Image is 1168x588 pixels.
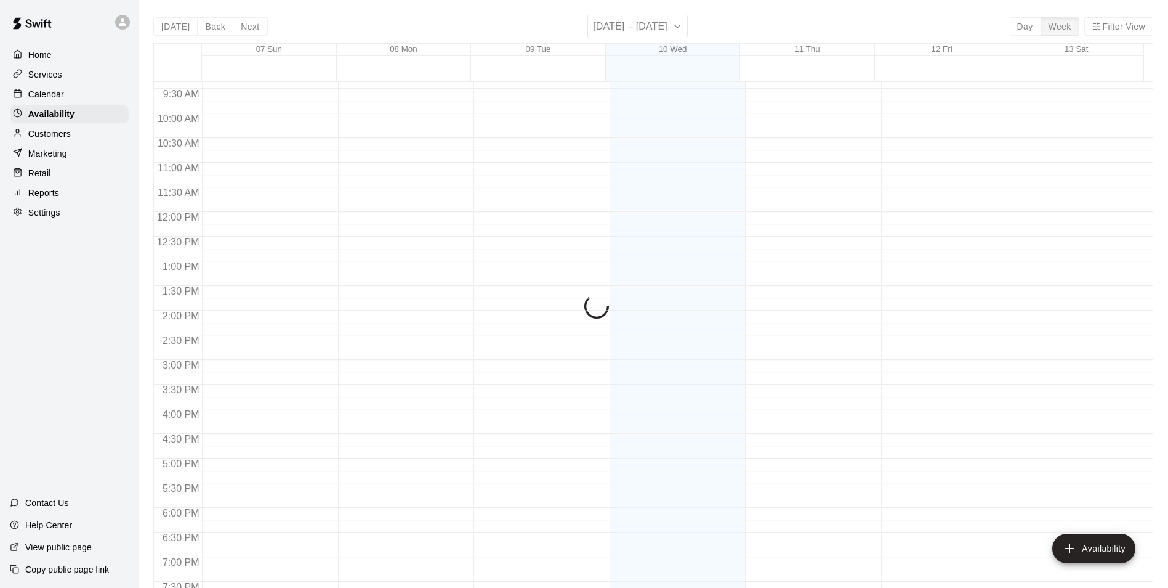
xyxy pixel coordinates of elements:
a: Calendar [10,85,129,104]
span: 2:30 PM [159,335,203,346]
span: 4:30 PM [159,434,203,444]
p: Contact Us [25,497,69,509]
button: 11 Thu [794,44,820,54]
span: 11:00 AM [155,163,203,173]
span: 6:00 PM [159,508,203,518]
span: 9:30 AM [160,89,203,99]
button: 09 Tue [526,44,551,54]
a: Marketing [10,144,129,163]
span: 5:30 PM [159,483,203,494]
button: 07 Sun [256,44,282,54]
a: Reports [10,184,129,202]
p: Availability [28,108,75,120]
a: Services [10,65,129,84]
p: Help Center [25,519,72,531]
a: Availability [10,105,129,123]
span: 5:00 PM [159,459,203,469]
p: Home [28,49,52,61]
button: 13 Sat [1065,44,1089,54]
p: Settings [28,206,60,219]
span: 3:00 PM [159,360,203,370]
span: 2:00 PM [159,311,203,321]
p: Reports [28,187,59,199]
span: 1:30 PM [159,286,203,296]
button: 08 Mon [390,44,417,54]
p: Customers [28,128,71,140]
p: Services [28,68,62,81]
p: View public page [25,541,92,553]
button: 12 Fri [932,44,953,54]
a: Customers [10,125,129,143]
span: 11:30 AM [155,187,203,198]
span: 10:00 AM [155,113,203,124]
p: Marketing [28,147,67,160]
p: Retail [28,167,51,179]
span: 12:00 PM [154,212,202,223]
p: Calendar [28,88,64,100]
span: 12:30 PM [154,237,202,247]
span: 10:30 AM [155,138,203,149]
a: Settings [10,203,129,222]
span: 1:00 PM [159,261,203,272]
span: 4:00 PM [159,409,203,420]
button: 10 Wed [659,44,687,54]
span: 7:00 PM [159,557,203,568]
a: Home [10,46,129,64]
span: 6:30 PM [159,533,203,543]
span: 3:30 PM [159,385,203,395]
button: add [1052,534,1135,563]
p: Copy public page link [25,563,109,576]
a: Retail [10,164,129,182]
